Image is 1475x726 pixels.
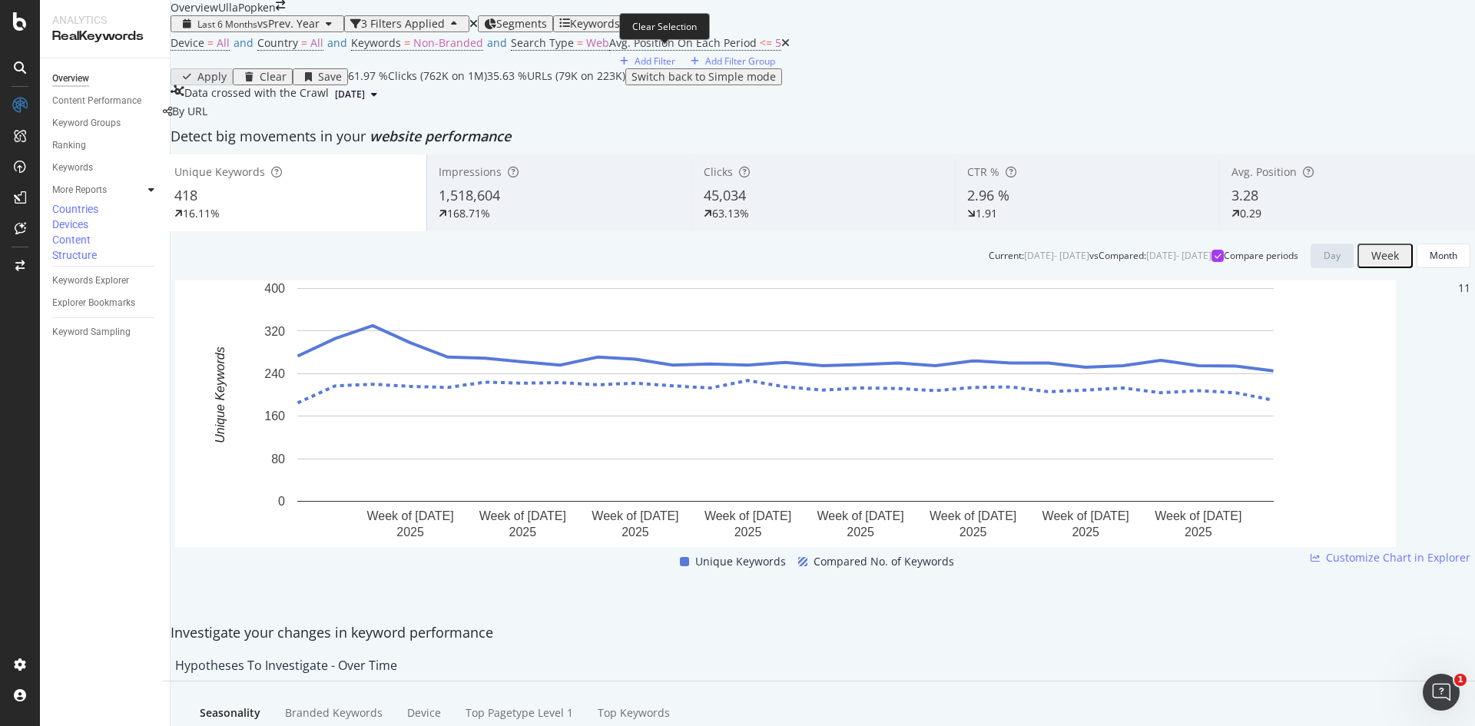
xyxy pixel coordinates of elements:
[184,85,329,104] div: Data crossed with the Crawl
[404,35,410,50] span: =
[217,35,230,50] span: All
[570,18,630,30] div: Keywordset
[52,182,107,198] div: More Reports
[183,206,220,221] div: 16.11%
[1423,674,1460,711] iframe: Intercom live chat
[478,15,553,32] button: Segments
[695,552,786,571] span: Unique Keywords
[293,68,348,85] button: Save
[847,525,874,539] text: 2025
[52,160,159,176] a: Keywords
[175,280,1396,547] div: A chart.
[52,324,131,340] div: Keyword Sampling
[52,12,157,28] div: Analytics
[976,206,997,221] div: 1.91
[680,54,780,68] button: Add Filter Group
[469,18,478,29] div: times
[366,509,453,522] text: Week of [DATE]
[52,324,159,340] a: Keyword Sampling
[351,35,401,50] span: Keywords
[1324,249,1341,262] div: Day
[553,15,655,32] button: Keywordset
[52,201,98,217] div: Countries
[52,93,141,109] div: Content Performance
[496,16,547,31] span: Segments
[234,35,254,50] span: and
[52,71,159,87] a: Overview
[592,509,678,522] text: Week of [DATE]
[439,186,500,204] span: 1,518,604
[335,88,365,101] span: 2025 Aug. 24th
[734,525,762,539] text: 2025
[447,206,490,221] div: 168.71%
[285,705,383,721] div: Branded Keywords
[264,409,285,423] text: 160
[327,35,347,50] span: and
[52,247,159,263] a: Structure
[233,68,293,85] button: Clear
[1024,249,1089,262] div: [DATE] - [DATE]
[329,85,383,104] button: [DATE]
[171,623,1475,643] div: Investigate your changes in keyword performance
[174,164,265,179] span: Unique Keywords
[1371,250,1399,262] div: Week
[509,525,537,539] text: 2025
[1417,244,1470,268] button: Month
[264,367,285,380] text: 240
[52,115,159,131] a: Keyword Groups
[396,525,424,539] text: 2025
[704,186,746,204] span: 45,034
[52,160,93,176] div: Keywords
[52,232,159,247] a: Content
[511,35,574,50] span: Search Type
[967,186,1009,204] span: 2.96 %
[52,28,157,45] div: RealKeywords
[52,93,159,109] a: Content Performance
[52,273,159,289] a: Keywords Explorer
[264,282,285,295] text: 400
[52,182,144,198] a: More Reports
[586,35,609,50] span: Web
[197,71,227,83] div: Apply
[257,35,298,50] span: Country
[631,71,776,83] div: Switch back to Simple mode
[264,325,285,338] text: 320
[704,164,733,179] span: Clicks
[1146,249,1211,262] div: [DATE] - [DATE]
[171,127,1475,147] div: Detect big movements in your
[487,35,507,50] span: and
[609,35,757,50] span: Avg. Position On Each Period
[52,201,159,217] a: Countries
[1224,249,1298,262] div: Compare periods
[817,509,903,522] text: Week of [DATE]
[52,217,88,232] div: Devices
[466,705,573,721] div: Top pagetype Level 1
[172,104,207,118] span: By URL
[175,658,397,673] div: Hypotheses to Investigate - Over Time
[171,68,233,85] button: Apply
[1357,244,1413,268] button: Week
[214,346,227,443] text: Unique Keywords
[407,705,441,721] div: Device
[278,495,285,508] text: 0
[577,35,583,50] span: =
[775,35,781,50] span: 5
[1326,550,1470,565] span: Customize Chart in Explorer
[260,71,287,83] div: Clear
[635,55,675,68] div: Add Filter
[163,104,207,119] div: legacy label
[704,509,791,522] text: Week of [DATE]
[598,705,670,721] div: Top Keywords
[1072,525,1099,539] text: 2025
[625,68,782,85] button: Switch back to Simple mode
[171,35,204,50] span: Device
[621,525,649,539] text: 2025
[1458,280,1464,296] div: 1
[967,164,999,179] span: CTR %
[257,16,320,31] span: vs Prev. Year
[1231,186,1258,204] span: 3.28
[705,55,775,68] div: Add Filter Group
[619,13,710,40] div: Clear Selection
[609,54,680,68] button: Add Filter
[171,15,344,32] button: Last 6 MonthsvsPrev. Year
